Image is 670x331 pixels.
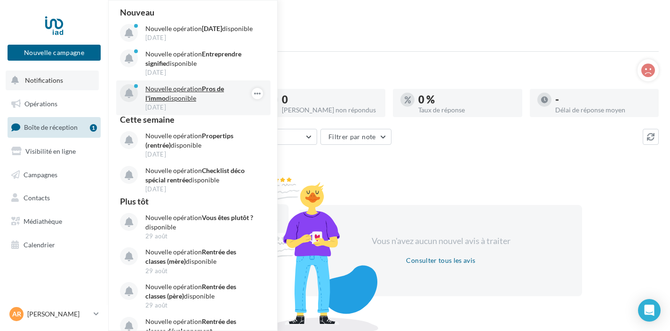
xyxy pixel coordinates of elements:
[6,94,103,114] a: Opérations
[418,95,515,105] div: 0 %
[320,129,391,145] button: Filtrer par note
[120,15,659,29] div: Boîte de réception
[6,165,103,185] a: Campagnes
[25,147,76,155] span: Visibilité en ligne
[282,95,378,105] div: 0
[12,309,21,319] span: AR
[418,107,515,113] div: Taux de réponse
[6,71,99,90] button: Notifications
[24,170,57,178] span: Campagnes
[8,45,101,61] button: Nouvelle campagne
[282,107,378,113] div: [PERSON_NAME] non répondus
[6,235,103,255] a: Calendrier
[555,107,652,113] div: Délai de réponse moyen
[6,212,103,231] a: Médiathèque
[24,241,55,249] span: Calendrier
[6,142,103,161] a: Visibilité en ligne
[638,299,661,322] div: Open Intercom Messenger
[24,194,50,202] span: Contacts
[555,95,652,105] div: -
[6,188,103,208] a: Contacts
[24,217,62,225] span: Médiathèque
[25,76,63,84] span: Notifications
[402,255,479,266] button: Consulter tous les avis
[8,305,101,323] a: AR [PERSON_NAME]
[360,235,522,247] div: Vous n'avez aucun nouvel avis à traiter
[24,123,78,131] span: Boîte de réception
[90,124,97,132] div: 1
[27,309,90,319] p: [PERSON_NAME]
[24,100,57,108] span: Opérations
[6,117,103,137] a: Boîte de réception1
